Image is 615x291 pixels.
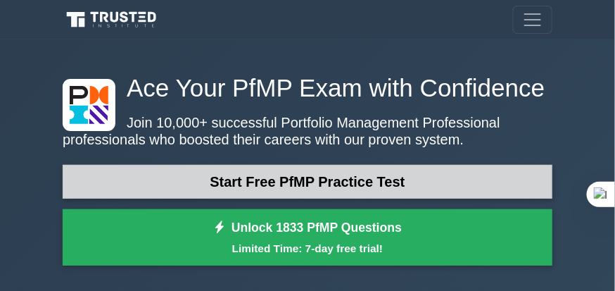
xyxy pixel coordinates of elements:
[63,165,552,199] a: Start Free PfMP Practice Test
[513,6,552,34] button: Toggle navigation
[63,114,552,148] p: Join 10,000+ successful Portfolio Management Professional professionals who boosted their careers...
[63,209,552,266] a: Unlock 1833 PfMP QuestionsLimited Time: 7-day free trial!
[80,240,535,256] small: Limited Time: 7-day free trial!
[63,73,552,103] h1: Ace Your PfMP Exam with Confidence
